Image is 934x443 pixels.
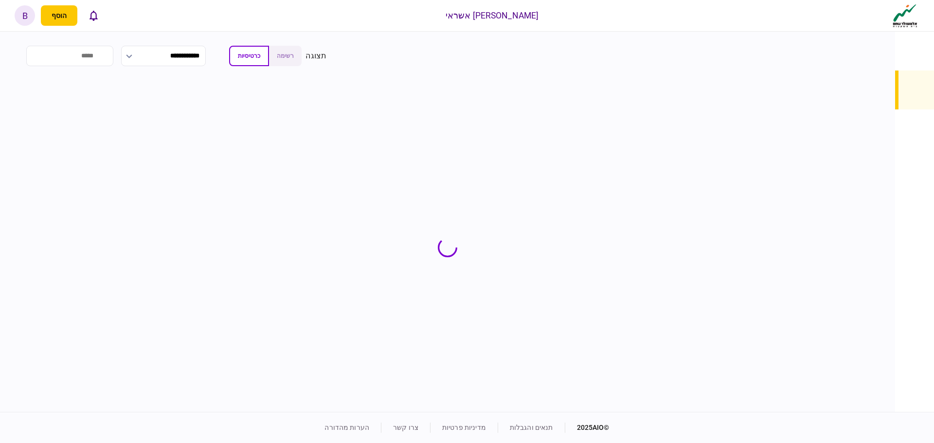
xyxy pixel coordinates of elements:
[277,53,294,59] span: רשימה
[229,46,269,66] button: כרטיסיות
[41,5,77,26] button: פתח תפריט להוספת לקוח
[446,9,539,22] div: [PERSON_NAME] אשראי
[238,53,260,59] span: כרטיסיות
[305,50,326,62] div: תצוגה
[269,46,302,66] button: רשימה
[565,423,610,433] div: © 2025 AIO
[442,424,486,431] a: מדיניות פרטיות
[510,424,553,431] a: תנאים והגבלות
[15,5,35,26] button: b
[324,424,369,431] a: הערות מהדורה
[83,5,104,26] button: פתח רשימת התראות
[891,3,919,28] img: client company logo
[393,424,418,431] a: צרו קשר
